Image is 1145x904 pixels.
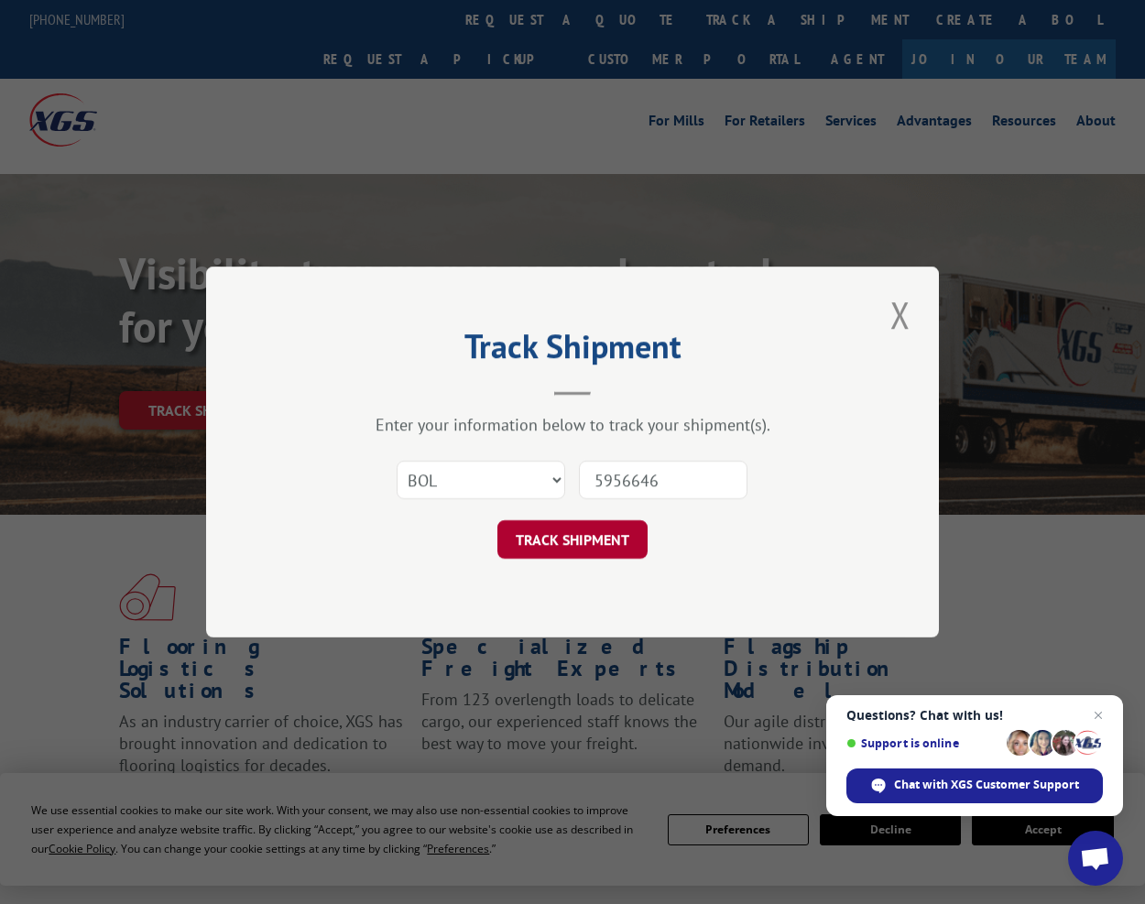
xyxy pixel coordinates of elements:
input: Number(s) [579,461,747,499]
span: Chat with XGS Customer Support [846,768,1103,803]
button: Close modal [885,289,916,340]
span: Chat with XGS Customer Support [894,777,1079,793]
span: Questions? Chat with us! [846,708,1103,723]
div: Enter your information below to track your shipment(s). [298,414,847,435]
button: TRACK SHIPMENT [497,520,648,559]
h2: Track Shipment [298,333,847,368]
a: Open chat [1068,831,1123,886]
span: Support is online [846,736,1000,750]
